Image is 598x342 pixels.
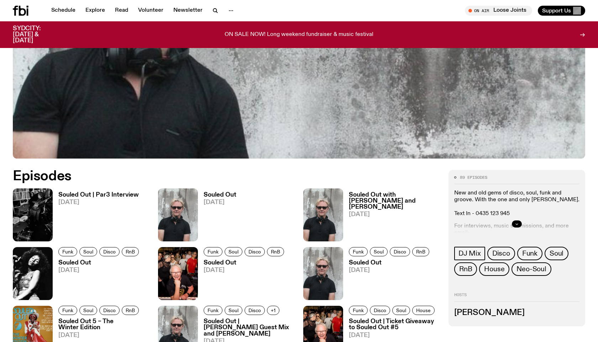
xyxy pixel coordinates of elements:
span: Disco [103,308,116,313]
span: Support Us [542,7,571,14]
span: Disco [248,249,261,254]
span: RnB [271,249,280,254]
span: Soul [229,308,238,313]
h2: Hosts [454,293,579,301]
a: Souled Out with [PERSON_NAME] and [PERSON_NAME][DATE] [343,192,440,241]
a: RnB [454,262,477,276]
span: Soul [374,249,384,254]
a: Neo-Soul [512,262,551,276]
span: Soul [83,249,93,254]
span: [DATE] [58,267,141,273]
h3: SYDCITY: [DATE] & [DATE] [13,26,58,44]
h3: Souled Out 5 – The Winter Edition [58,319,149,331]
span: RnB [126,249,135,254]
span: DJ Mix [458,250,481,257]
a: Souled Out | Par3 Interview[DATE] [53,192,139,241]
a: Soul [370,247,388,256]
span: Disco [394,249,406,254]
span: Funk [353,249,364,254]
span: Funk [208,308,219,313]
span: Funk [62,308,73,313]
a: Disco [99,247,120,256]
span: Funk [353,308,364,313]
button: Support Us [538,6,585,16]
span: Disco [248,308,261,313]
span: Soul [83,308,93,313]
a: House [479,262,509,276]
span: [DATE] [204,267,286,273]
a: Soul [79,247,97,256]
a: Funk [58,306,77,315]
a: Souled Out[DATE] [53,260,141,300]
p: ON SALE NOW! Long weekend fundraiser & music festival [225,32,373,38]
h3: Souled Out [58,260,141,266]
a: Funk [204,247,222,256]
a: Disco [99,306,120,315]
a: Disco [245,306,265,315]
span: Disco [103,249,116,254]
h3: Souled Out [204,260,286,266]
span: [DATE] [349,212,440,218]
a: Funk [204,306,222,315]
span: 89 episodes [460,176,487,180]
h3: Souled Out [349,260,431,266]
a: RnB [122,306,139,315]
span: RnB [126,308,135,313]
span: RnB [459,265,472,273]
a: RnB [412,247,429,256]
span: House [484,265,504,273]
a: Newsletter [169,6,207,16]
a: Volunteer [134,6,168,16]
span: Soul [396,308,406,313]
a: Funk [349,306,368,315]
a: Soul [545,247,568,260]
h3: [PERSON_NAME] [454,309,579,317]
span: [DATE] [58,332,149,338]
span: Neo-Soul [516,265,546,273]
a: RnB [122,247,139,256]
span: Soul [550,250,563,257]
span: House [416,308,431,313]
a: Disco [370,306,390,315]
span: Funk [522,250,537,257]
h3: Souled Out [204,192,236,198]
h2: Episodes [13,170,392,183]
a: House [412,306,435,315]
a: Funk [58,247,77,256]
a: Explore [81,6,109,16]
span: [DATE] [58,199,139,205]
h3: Souled Out | [PERSON_NAME] Guest Mix and [PERSON_NAME] [204,319,295,337]
button: On AirLoose Joints [465,6,532,16]
a: Souled Out[DATE] [343,260,431,300]
a: Disco [245,247,265,256]
img: Stephen looks directly at the camera, wearing a black tee, black sunglasses and headphones around... [158,188,198,241]
h3: Souled Out | Ticket Giveaway to Souled Out #5 [349,319,440,331]
a: Soul [79,306,97,315]
a: Soul [392,306,410,315]
span: +1 [271,308,276,313]
span: Funk [62,249,73,254]
a: Schedule [47,6,80,16]
a: Funk [349,247,368,256]
span: Funk [208,249,219,254]
a: DJ Mix [454,247,485,260]
span: [DATE] [204,199,236,205]
a: Funk [517,247,542,260]
span: [DATE] [349,332,440,338]
a: Soul [225,247,242,256]
span: Soul [229,249,238,254]
button: +1 [267,306,279,315]
h3: Souled Out | Par3 Interview [58,192,139,198]
img: Stephen looks directly at the camera, wearing a black tee, black sunglasses and headphones around... [303,188,343,241]
a: Souled Out[DATE] [198,260,286,300]
span: Disco [374,308,386,313]
a: Disco [390,247,410,256]
span: Disco [492,250,510,257]
h3: Souled Out with [PERSON_NAME] and [PERSON_NAME] [349,192,440,210]
a: Souled Out[DATE] [198,192,236,241]
a: Soul [225,306,242,315]
a: Disco [487,247,515,260]
img: Stephen looks directly at the camera, wearing a black tee, black sunglasses and headphones around... [303,247,343,300]
span: RnB [416,249,425,254]
span: [DATE] [349,267,431,273]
